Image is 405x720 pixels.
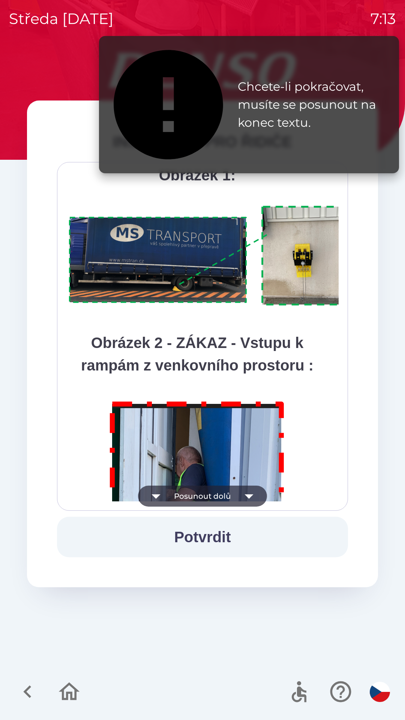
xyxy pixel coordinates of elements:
button: Potvrdit [57,517,348,557]
div: Chcete-li pokračovat, musíte se posunout na konec textu. [238,78,391,132]
div: INSTRUKCE PRO ŘIDIČE [57,130,348,153]
strong: Obrázek 1: [159,167,236,183]
img: cs flag [370,682,390,702]
img: Logo [27,52,378,88]
button: Posunout dolů [138,486,267,507]
img: M8MNayrTL6gAAAABJRU5ErkJggg== [101,391,293,667]
img: A1ym8hFSA0ukAAAAAElFTkSuQmCC [66,201,357,310]
p: středa [DATE] [9,7,114,30]
p: 7:13 [370,7,396,30]
strong: Obrázek 2 - ZÁKAZ - Vstupu k rampám z venkovního prostoru : [81,334,313,373]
